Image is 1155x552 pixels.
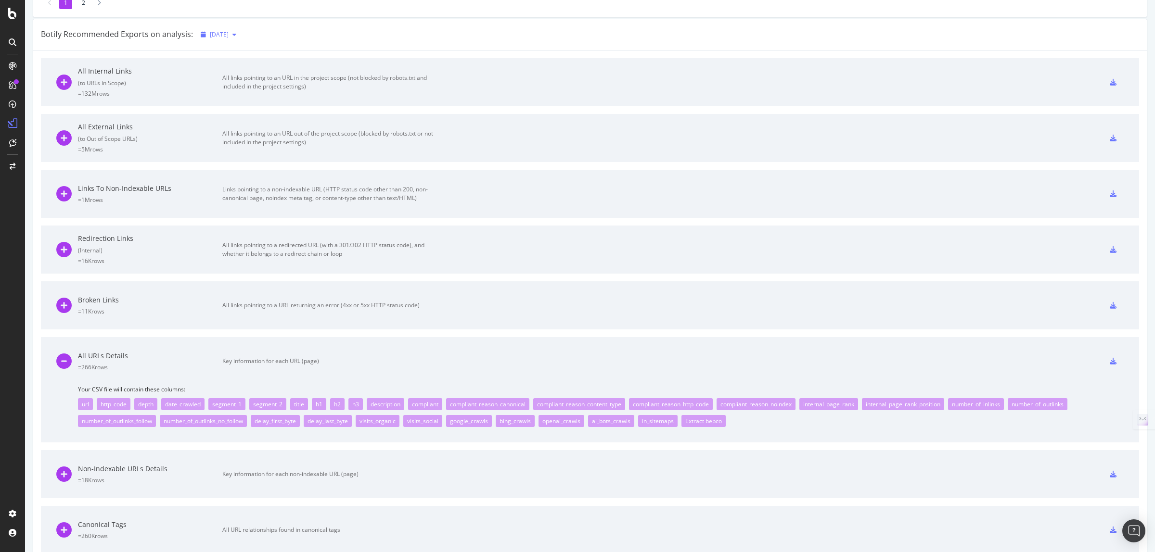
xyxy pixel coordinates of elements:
div: = 18K rows [78,476,222,484]
div: delay_last_byte [304,415,352,427]
div: Redirection Links [78,234,222,243]
div: h3 [348,398,363,410]
span: 2025 Sep. 24th [210,30,229,38]
div: = 16K rows [78,257,222,265]
div: in_sitemaps [638,415,678,427]
div: Open Intercom Messenger [1122,519,1145,542]
div: csv-export [1110,190,1116,197]
div: csv-export [1110,79,1116,86]
div: Broken Links [78,295,222,305]
div: bing_crawls [496,415,535,427]
div: = 11K rows [78,307,222,315]
div: google_crawls [446,415,492,427]
div: ( Internal ) [78,246,222,254]
div: ( to Out of Scope URLs ) [78,135,222,143]
div: description [367,398,404,410]
div: number_of_outlinks [1008,398,1067,410]
div: All URLs Details [78,351,222,361]
div: csv-export [1110,135,1116,141]
div: All External Links [78,122,222,132]
div: h2 [330,398,345,410]
div: Key information for each non-indexable URL (page) [222,470,439,478]
div: number_of_outlinks_no_follow [160,415,247,427]
div: compliant_reason_noindex [717,398,796,410]
div: compliant_reason_canonical [446,398,529,410]
div: http_code [97,398,130,410]
div: = 132M rows [78,89,222,98]
div: csv-export [1110,302,1116,309]
div: Extract bepco [681,415,726,427]
div: Links To Non-Indexable URLs [78,184,222,193]
div: number_of_inlinks [948,398,1004,410]
div: segment_2 [249,398,286,410]
div: = 260K rows [78,532,222,540]
div: All Internal Links [78,66,222,76]
div: All links pointing to a redirected URL (with a 301/302 HTTP status code), and whether it belongs ... [222,241,439,258]
div: internal_page_rank [799,398,858,410]
div: depth [134,398,157,410]
div: = 266K rows [78,363,222,371]
div: visits_organic [356,415,399,427]
div: compliant [408,398,442,410]
div: Key information for each URL (page) [222,357,439,365]
div: title [290,398,308,410]
div: Links pointing to a non-indexable URL (HTTP status code other than 200, non-canonical page, noind... [222,185,439,202]
div: delay_first_byte [251,415,300,427]
div: ( to URLs in Scope ) [78,79,222,87]
div: All links pointing to an URL out of the project scope (blocked by robots.txt or not included in t... [222,129,439,147]
div: compliant_reason_content_type [533,398,625,410]
div: url [78,398,93,410]
div: openai_crawls [539,415,584,427]
div: Canonical Tags [78,520,222,529]
div: date_crawled [161,398,205,410]
div: csv-export [1110,527,1116,533]
div: Botify Recommended Exports on analysis: [41,29,193,40]
div: All URL relationships found in canonical tags [222,526,439,534]
button: [DATE] [197,27,240,42]
span: Your CSV file will contain these columns: [78,385,1124,393]
div: compliant_reason_http_code [629,398,713,410]
div: Non-Indexable URLs Details [78,464,222,474]
div: internal_page_rank_position [862,398,944,410]
div: ai_bots_crawls [588,415,634,427]
div: h1 [312,398,326,410]
div: = 5M rows [78,145,222,153]
div: csv-export [1110,358,1116,364]
div: All links pointing to a URL returning an error (4xx or 5xx HTTP status code) [222,301,439,310]
div: All links pointing to an URL in the project scope (not blocked by robots.txt and included in the ... [222,74,439,91]
div: number_of_outlinks_follow [78,415,156,427]
div: csv-export [1110,246,1116,253]
div: = 1M rows [78,196,222,204]
div: visits_social [403,415,442,427]
div: csv-export [1110,471,1116,477]
div: segment_1 [208,398,245,410]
